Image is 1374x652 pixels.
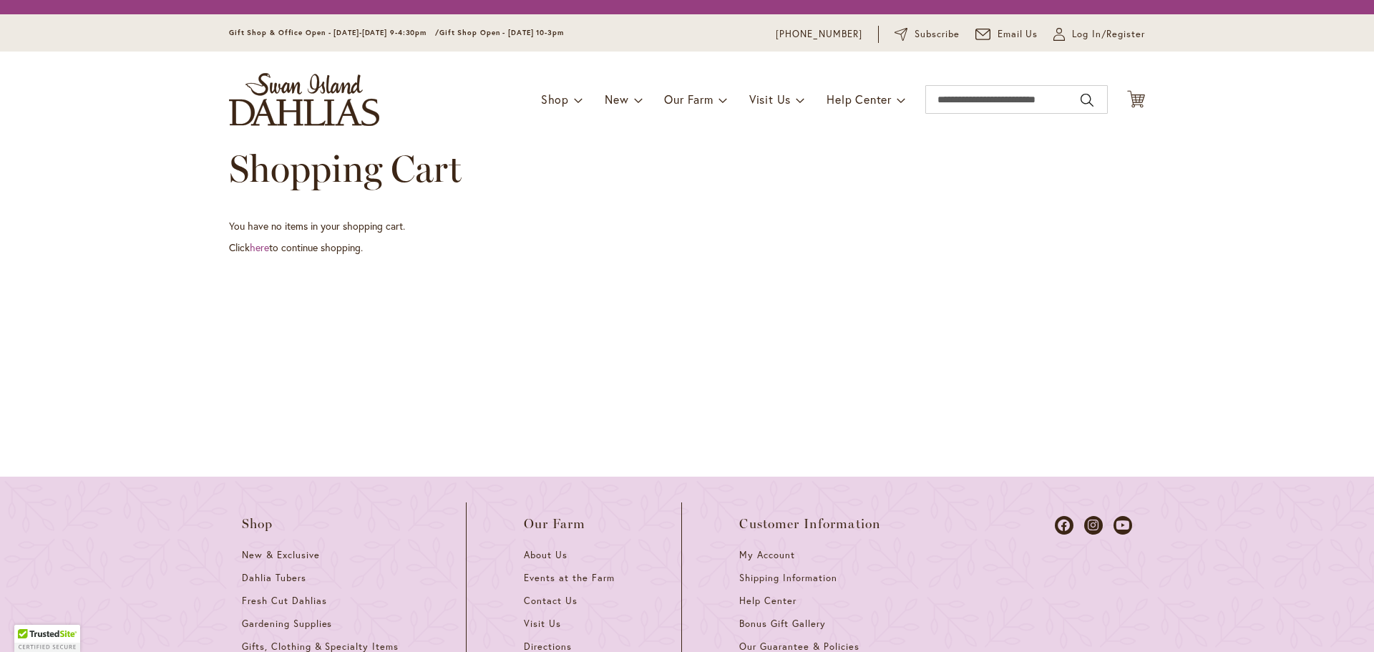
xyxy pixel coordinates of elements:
[242,572,306,584] span: Dahlia Tubers
[242,595,327,607] span: Fresh Cut Dahlias
[1084,516,1103,535] a: Dahlias on Instagram
[541,92,569,107] span: Shop
[739,572,837,584] span: Shipping Information
[1072,27,1145,42] span: Log In/Register
[739,517,881,531] span: Customer Information
[664,92,713,107] span: Our Farm
[11,601,51,641] iframe: Launch Accessibility Center
[739,549,795,561] span: My Account
[915,27,960,42] span: Subscribe
[229,73,379,126] a: store logo
[1053,27,1145,42] a: Log In/Register
[605,92,628,107] span: New
[1081,89,1093,112] button: Search
[739,618,825,630] span: Bonus Gift Gallery
[1055,516,1073,535] a: Dahlias on Facebook
[1114,516,1132,535] a: Dahlias on Youtube
[895,27,960,42] a: Subscribe
[229,28,439,37] span: Gift Shop & Office Open - [DATE]-[DATE] 9-4:30pm /
[776,27,862,42] a: [PHONE_NUMBER]
[524,517,585,531] span: Our Farm
[229,219,1145,233] p: You have no items in your shopping cart.
[439,28,564,37] span: Gift Shop Open - [DATE] 10-3pm
[975,27,1038,42] a: Email Us
[998,27,1038,42] span: Email Us
[242,549,320,561] span: New & Exclusive
[242,517,273,531] span: Shop
[242,618,332,630] span: Gardening Supplies
[524,595,578,607] span: Contact Us
[229,146,462,191] span: Shopping Cart
[524,549,567,561] span: About Us
[229,240,1145,255] p: Click to continue shopping.
[827,92,892,107] span: Help Center
[524,572,614,584] span: Events at the Farm
[739,595,796,607] span: Help Center
[250,240,269,254] a: here
[749,92,791,107] span: Visit Us
[524,618,561,630] span: Visit Us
